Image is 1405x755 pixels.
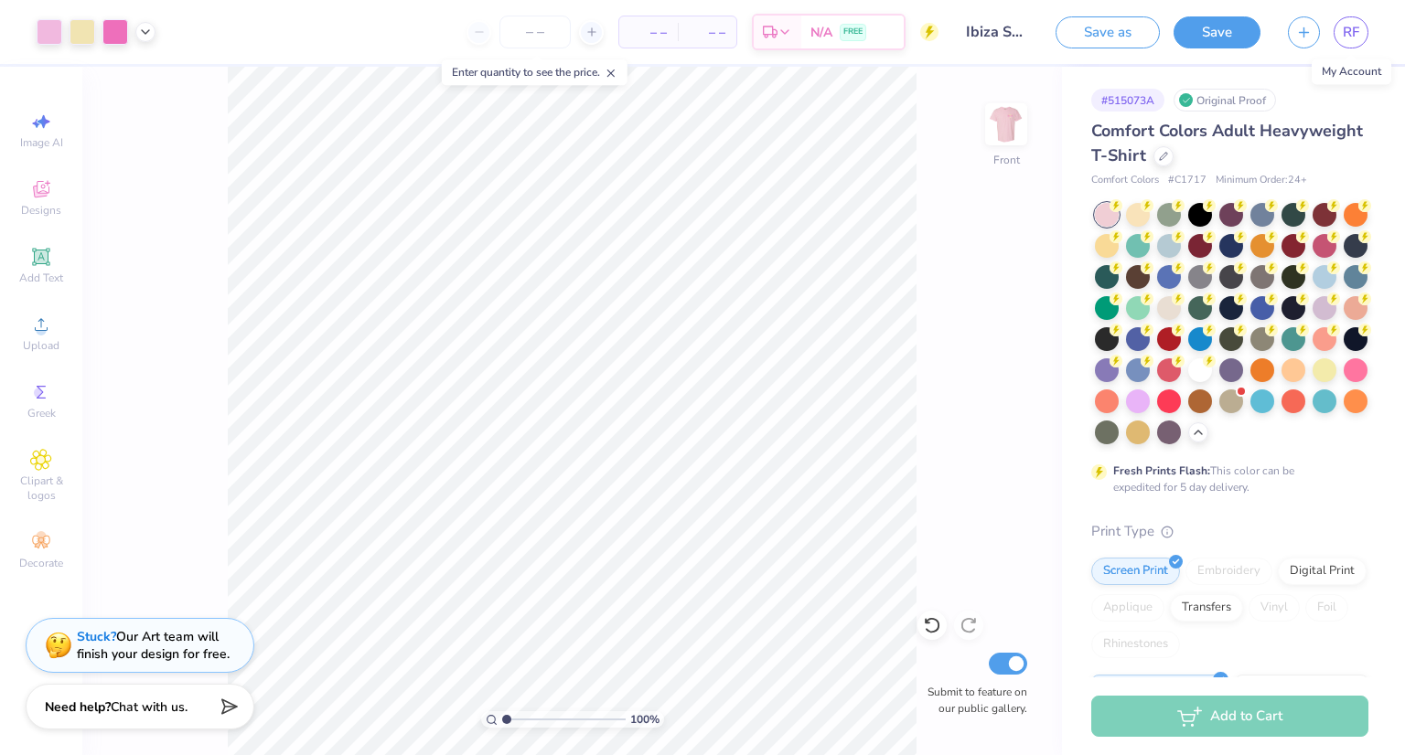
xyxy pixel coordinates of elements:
[1091,521,1368,542] div: Print Type
[952,14,1042,50] input: Untitled Design
[1312,58,1391,84] div: My Account
[1170,594,1243,622] div: Transfers
[988,106,1024,143] img: Front
[993,152,1020,168] div: Front
[1113,463,1210,478] strong: Fresh Prints Flash:
[20,135,63,150] span: Image AI
[1091,594,1164,622] div: Applique
[630,711,660,728] span: 100 %
[1168,173,1207,188] span: # C1717
[77,628,230,663] div: Our Art team will finish your design for free.
[442,59,627,85] div: Enter quantity to see the price.
[689,23,725,42] span: – –
[1343,22,1359,43] span: RF
[1334,16,1368,48] a: RF
[1305,594,1348,622] div: Foil
[1216,173,1307,188] span: Minimum Order: 24 +
[19,556,63,570] span: Decorate
[77,628,116,645] strong: Stuck?
[111,698,188,716] span: Chat with us.
[21,203,61,218] span: Designs
[843,26,863,38] span: FREE
[9,473,73,503] span: Clipart & logos
[810,23,832,42] span: N/A
[1249,594,1300,622] div: Vinyl
[1113,463,1338,495] div: This color can be expedited for 5 day delivery.
[917,684,1027,717] label: Submit to feature on our public gallery.
[1278,558,1367,585] div: Digital Print
[1174,16,1260,48] button: Save
[1091,558,1180,585] div: Screen Print
[499,16,571,48] input: – –
[23,338,59,353] span: Upload
[1174,89,1276,112] div: Original Proof
[27,406,56,420] span: Greek
[45,698,111,716] strong: Need help?
[1091,89,1164,112] div: # 515073A
[1091,631,1180,658] div: Rhinestones
[1091,120,1363,166] span: Comfort Colors Adult Heavyweight T-Shirt
[19,271,63,285] span: Add Text
[1056,16,1160,48] button: Save as
[1185,558,1272,585] div: Embroidery
[1091,173,1159,188] span: Comfort Colors
[630,23,667,42] span: – –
